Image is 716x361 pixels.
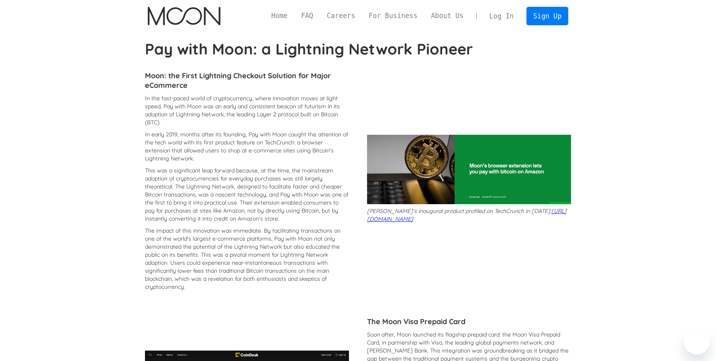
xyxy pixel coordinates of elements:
iframe: Button to launch messaging window [684,329,710,355]
img: Moon Logo [148,7,220,25]
h4: The Moon Visa Prepaid Card [367,317,571,327]
a: FAQ [294,11,320,21]
p: [PERSON_NAME]'s inaugural product profiled on TechCrunch in [DATE]: [367,207,571,223]
a: Sign Up [526,7,568,25]
p: The impact of this innovation was immediate. By facilitating transactions on one of the world's l... [145,227,349,291]
h1: Pay with Moon: a Lightning Network Pioneer [145,40,571,58]
a: Home [265,11,294,21]
a: For Business [362,11,424,21]
p: In the fast-paced world of cryptocurrency, where innovation moves at light speed, Pay with Moon w... [145,94,349,126]
p: This was a significant leap forward because, at the time, the mainstream adoption of cryptocurren... [145,166,349,223]
p: In early 2019, months after its founding, Pay with Moon caught the attention of the tech world wi... [145,130,349,162]
a: About Us [424,11,470,21]
a: Careers [320,11,362,21]
a: Log In [483,7,520,25]
a: [URL][DOMAIN_NAME] [367,207,567,223]
a: home [148,7,220,25]
h4: Moon: the First Lightning Checkout Solution for Major eCommerce [145,71,349,90]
